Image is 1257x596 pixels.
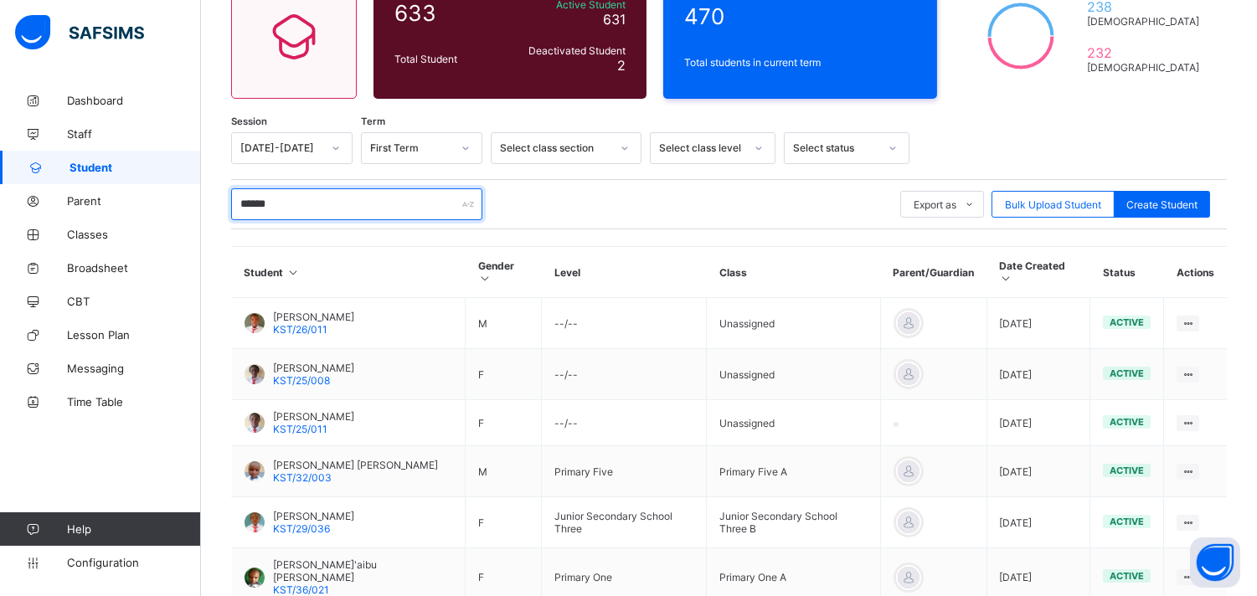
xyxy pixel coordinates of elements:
span: Broadsheet [67,261,201,275]
span: [PERSON_NAME] [273,362,354,374]
td: F [466,497,542,548]
span: active [1110,516,1144,527]
td: Junior Secondary School Three [542,497,707,548]
td: --/-- [542,400,707,446]
div: First Term [370,142,451,155]
td: F [466,349,542,400]
td: M [466,298,542,349]
span: Create Student [1126,198,1198,211]
div: Select class section [500,142,610,155]
span: [DEMOGRAPHIC_DATA] [1088,15,1206,28]
span: active [1110,367,1144,379]
td: --/-- [542,298,707,349]
span: active [1110,465,1144,476]
div: Select class level [659,142,744,155]
button: Open asap [1190,537,1240,588]
span: Student [70,161,201,174]
span: Deactivated Student [507,44,626,57]
span: active [1110,316,1144,328]
td: Unassigned [707,349,880,400]
th: Actions [1164,247,1227,298]
span: 232 [1088,44,1206,61]
i: Sort in Ascending Order [478,272,492,285]
td: F [466,400,542,446]
span: [DEMOGRAPHIC_DATA] [1088,61,1206,74]
span: KST/36/021 [273,583,329,596]
td: [DATE] [987,349,1090,400]
div: Total Student [390,49,503,69]
span: KST/26/011 [273,323,327,336]
span: Term [361,116,385,127]
td: [DATE] [987,298,1090,349]
span: Staff [67,127,201,141]
td: M [466,446,542,497]
span: [PERSON_NAME] [273,410,354,423]
span: [PERSON_NAME] [273,311,354,323]
td: Unassigned [707,400,880,446]
th: Status [1090,247,1164,298]
span: Parent [67,194,201,208]
img: safsims [15,15,144,50]
span: Lesson Plan [67,328,201,342]
span: Bulk Upload Student [1005,198,1101,211]
span: KST/29/036 [273,522,330,535]
i: Sort in Ascending Order [999,272,1013,285]
span: 631 [603,11,626,28]
span: Total students in current term [684,56,915,69]
th: Gender [466,247,542,298]
th: Parent/Guardian [880,247,987,298]
span: [PERSON_NAME]'aibu [PERSON_NAME] [273,558,452,583]
td: --/-- [542,349,707,400]
span: Messaging [67,362,201,375]
span: Export as [914,198,956,211]
span: active [1110,416,1144,428]
th: Level [542,247,707,298]
div: Select status [793,142,878,155]
div: [DATE]-[DATE] [240,142,322,155]
th: Class [707,247,880,298]
td: Primary Five [542,446,707,497]
td: [DATE] [987,497,1090,548]
span: 2 [617,57,626,74]
span: Time Table [67,395,201,408]
td: [DATE] [987,446,1090,497]
i: Sort in Ascending Order [286,266,301,279]
span: Dashboard [67,94,201,107]
span: Help [67,522,200,536]
td: Junior Secondary School Three B [707,497,880,548]
span: [PERSON_NAME] [PERSON_NAME] [273,459,438,471]
span: Configuration [67,556,200,569]
span: active [1110,570,1144,582]
span: KST/32/003 [273,471,332,484]
span: [PERSON_NAME] [273,510,354,522]
span: Session [231,116,267,127]
td: [DATE] [987,400,1090,446]
span: Classes [67,228,201,241]
td: Unassigned [707,298,880,349]
span: CBT [67,295,201,308]
th: Student [232,247,466,298]
th: Date Created [987,247,1090,298]
span: 470 [684,3,915,29]
span: KST/25/008 [273,374,330,387]
span: KST/25/011 [273,423,327,435]
td: Primary Five A [707,446,880,497]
